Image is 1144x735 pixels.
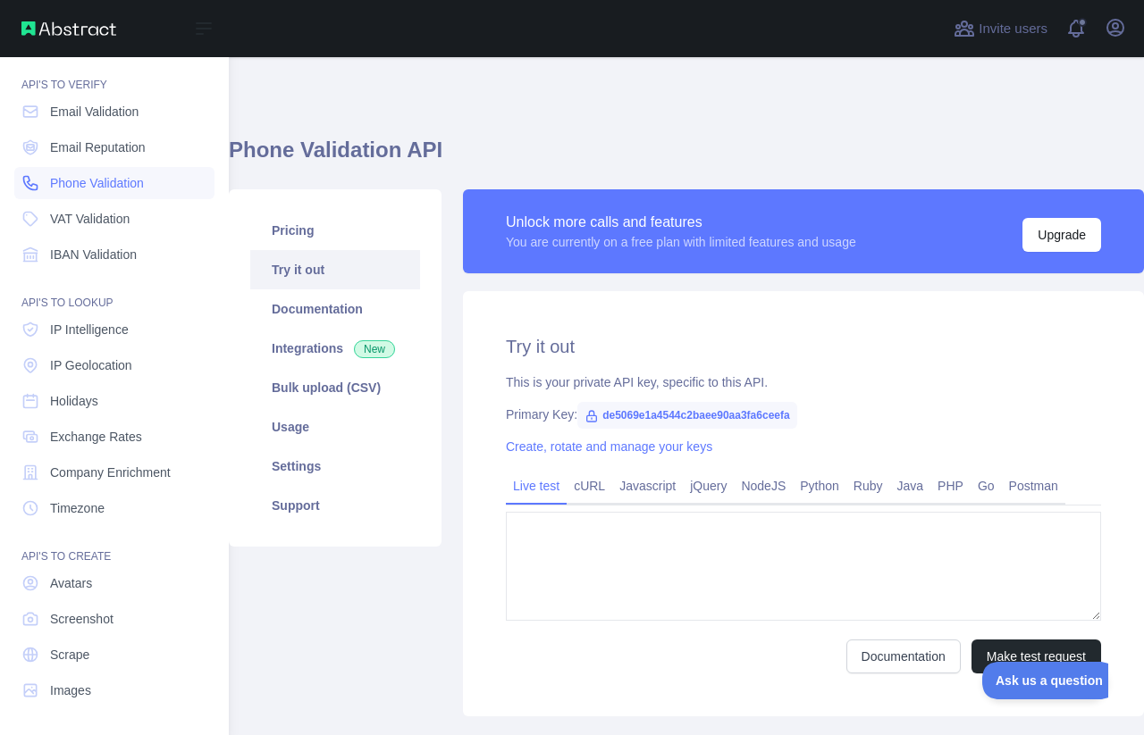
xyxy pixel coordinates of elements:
span: IP Intelligence [50,321,129,338]
a: Documentation [250,289,420,329]
a: Holidays [14,385,214,417]
div: Unlock more calls and features [506,212,856,233]
a: IBAN Validation [14,238,214,271]
a: Email Validation [14,96,214,128]
a: Ruby [846,472,890,500]
div: API'S TO LOOKUP [14,274,214,310]
a: Python [793,472,846,500]
a: Postman [1002,472,1065,500]
span: Phone Validation [50,174,144,192]
a: Live test [506,472,567,500]
h1: Phone Validation API [229,136,1144,179]
iframe: Toggle Customer Support [982,662,1108,699]
div: API'S TO CREATE [14,528,214,564]
a: Support [250,486,420,525]
a: NodeJS [734,472,793,500]
a: Go [971,472,1002,500]
span: VAT Validation [50,210,130,228]
a: jQuery [683,472,734,500]
span: Company Enrichment [50,464,171,481]
h2: Try it out [506,334,1101,359]
button: Upgrade [1022,218,1101,252]
span: IP Geolocation [50,356,132,374]
img: Abstract API [21,21,116,36]
div: You are currently on a free plan with limited features and usage [506,233,856,251]
span: Email Validation [50,103,139,121]
span: Invite users [979,19,1047,39]
span: New [354,340,395,358]
a: Avatars [14,567,214,599]
span: Avatars [50,574,92,592]
a: Integrations New [250,329,420,368]
a: Bulk upload (CSV) [250,368,420,407]
span: Email Reputation [50,138,146,156]
a: Javascript [612,472,683,500]
span: Exchange Rates [50,428,142,446]
a: VAT Validation [14,203,214,235]
a: cURL [567,472,612,500]
div: This is your private API key, specific to this API. [506,373,1101,391]
a: Documentation [846,639,961,673]
a: IP Intelligence [14,313,214,346]
a: Company Enrichment [14,456,214,489]
a: Pricing [250,211,420,250]
span: Scrape [50,646,89,664]
a: Email Reputation [14,131,214,163]
button: Invite users [950,14,1051,43]
a: Usage [250,407,420,447]
span: Screenshot [50,610,114,628]
a: Create, rotate and manage your keys [506,439,712,454]
a: Timezone [14,492,214,524]
span: Timezone [50,499,105,517]
a: Java [890,472,931,500]
button: Make test request [972,639,1101,673]
a: Exchange Rates [14,421,214,453]
span: Holidays [50,392,98,410]
div: Primary Key: [506,405,1101,423]
span: Images [50,681,91,699]
a: Settings [250,447,420,486]
a: Phone Validation [14,167,214,199]
span: de5069e1a4544c2baee90aa3fa6ceefa [577,402,797,429]
a: Scrape [14,639,214,671]
div: API'S TO VERIFY [14,56,214,92]
a: Try it out [250,250,420,289]
a: IP Geolocation [14,349,214,381]
a: Images [14,674,214,706]
a: Screenshot [14,603,214,635]
span: IBAN Validation [50,246,137,263]
a: PHP [930,472,971,500]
